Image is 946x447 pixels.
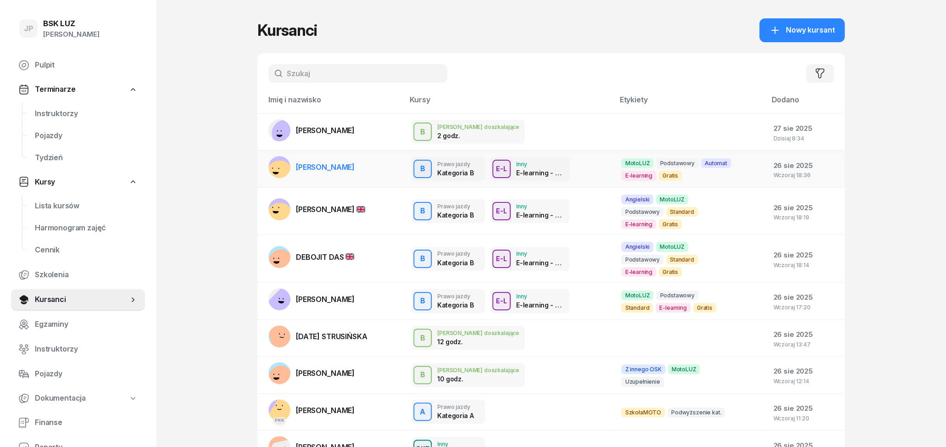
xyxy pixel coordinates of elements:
[659,219,682,229] span: Gratis
[773,329,837,341] div: 26 sie 2025
[621,267,656,277] span: E-learning
[437,259,473,267] div: Kategoria B
[416,404,429,420] div: A
[773,262,837,268] div: Wczoraj 18:14
[268,399,355,421] a: PKK[PERSON_NAME]
[257,22,317,39] h1: Kursanci
[492,292,511,310] button: E-L
[43,28,100,40] div: [PERSON_NAME]
[437,203,473,209] div: Prawo jazdy
[35,417,138,429] span: Finanse
[35,222,138,234] span: Harmonogram zajęć
[666,207,698,217] span: Standard
[492,250,511,268] button: E-L
[35,318,138,330] span: Egzaminy
[437,124,519,130] div: [PERSON_NAME] doszkalające
[773,249,837,261] div: 26 sie 2025
[413,250,432,268] button: B
[28,239,145,261] a: Cennik
[773,341,837,347] div: Wczoraj 13:47
[621,291,653,300] span: MotoLUZ
[773,304,837,310] div: Wczoraj 17:20
[701,158,731,168] span: Automat
[35,200,138,212] span: Lista kursów
[28,147,145,169] a: Tydzień
[621,219,656,229] span: E-learning
[35,59,138,71] span: Pulpit
[437,367,519,373] div: [PERSON_NAME] doszkalające
[11,313,145,335] a: Egzaminy
[296,406,355,415] span: [PERSON_NAME]
[11,388,145,409] a: Dokumentacja
[621,195,653,204] span: Angielski
[417,293,429,309] div: B
[268,119,355,141] a: [PERSON_NAME]
[413,202,432,220] button: B
[621,303,653,313] span: Standard
[516,251,564,257] div: Inny
[28,103,145,125] a: Instruktorzy
[413,160,432,178] button: B
[35,392,86,404] span: Dokumentacja
[296,295,355,304] span: [PERSON_NAME]
[417,203,429,219] div: B
[413,292,432,310] button: B
[296,369,355,378] span: [PERSON_NAME]
[492,295,511,307] div: E-L
[35,176,55,188] span: Kursy
[437,375,485,383] div: 10 godz.
[437,251,473,257] div: Prawo jazdy
[656,158,698,168] span: Podstawowy
[621,364,665,374] span: Z innego OSK
[296,205,365,214] span: [PERSON_NAME]
[773,160,837,172] div: 26 sie 2025
[621,171,656,180] span: E-learning
[296,126,355,135] span: [PERSON_NAME]
[437,161,473,167] div: Prawo jazdy
[35,130,138,142] span: Pojazdy
[437,404,473,410] div: Prawo jazdy
[404,94,614,113] th: Kursy
[621,255,663,264] span: Podstawowy
[11,412,145,434] a: Finanse
[773,214,837,220] div: Wczoraj 18:19
[11,264,145,286] a: Szkolenia
[24,25,33,33] span: JP
[417,161,429,177] div: B
[659,267,682,277] span: Gratis
[296,162,355,172] span: [PERSON_NAME]
[268,325,367,347] a: [DATE] STRUSIŃSKA
[437,338,485,346] div: 12 godz.
[268,246,354,268] a: DEBOJIT DAS
[666,255,698,264] span: Standard
[773,402,837,414] div: 26 sie 2025
[268,156,355,178] a: [PERSON_NAME]
[437,330,519,336] div: [PERSON_NAME] doszkalające
[43,20,100,28] div: BSK LUZ
[437,412,473,419] div: Kategoria A
[773,415,837,421] div: Wczoraj 11:20
[656,291,698,300] span: Podstawowy
[35,244,138,256] span: Cennik
[413,366,432,384] button: B
[417,251,429,267] div: B
[516,293,564,299] div: Inny
[668,364,700,374] span: MotoLUZ
[11,79,145,100] a: Terminarze
[35,294,128,306] span: Kursanci
[773,123,837,134] div: 27 sie 2025
[492,253,511,264] div: E-L
[621,408,664,417] span: SzkołaMOTO
[437,301,473,309] div: Kategoria B
[773,172,837,178] div: Wczoraj 18:36
[11,363,145,385] a: Pojazdy
[28,195,145,217] a: Lista kursów
[773,378,837,384] div: Wczoraj 12:14
[437,441,451,447] div: Inny
[11,172,145,193] a: Kursy
[437,293,473,299] div: Prawo jazdy
[28,125,145,147] a: Pojazdy
[417,367,429,383] div: B
[11,338,145,360] a: Instruktorzy
[268,362,355,384] a: [PERSON_NAME]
